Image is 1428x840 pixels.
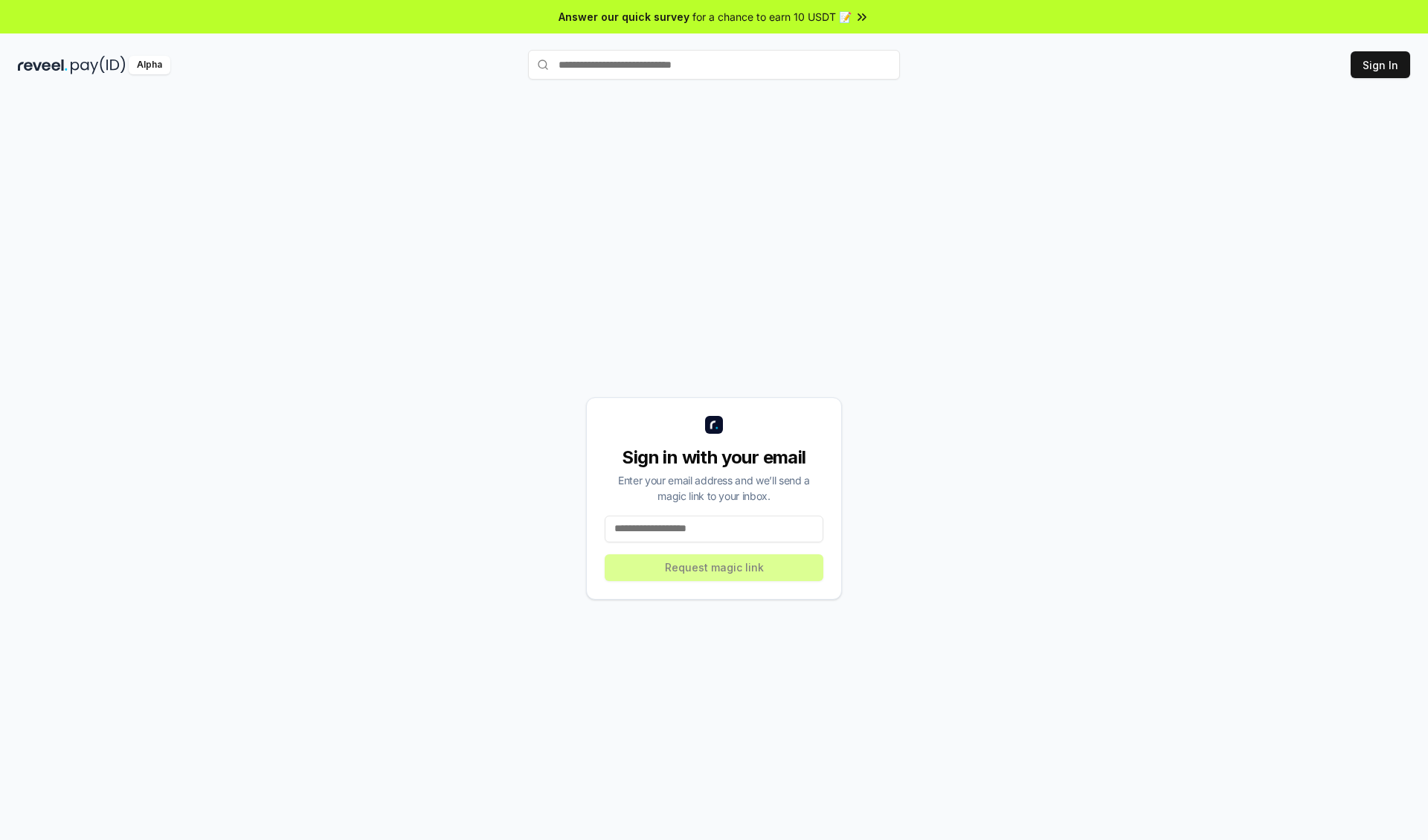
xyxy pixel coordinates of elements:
img: reveel_dark [18,56,68,74]
img: pay_id [71,56,126,74]
div: Enter your email address and we’ll send a magic link to your inbox. [605,472,823,504]
div: Alpha [129,56,170,74]
span: for a chance to earn 10 USDT 📝 [692,9,852,25]
button: Sign In [1351,51,1410,78]
img: logo_small [705,416,723,434]
span: Answer our quick survey [559,9,689,25]
div: Sign in with your email [605,446,823,469]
